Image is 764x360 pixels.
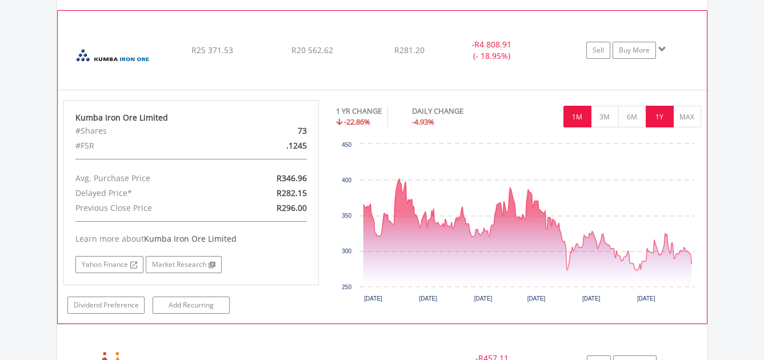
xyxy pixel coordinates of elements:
[336,138,701,310] svg: Interactive chart
[637,295,655,302] text: [DATE]
[191,45,233,55] span: R25 371.53
[67,123,233,138] div: #Shares
[673,106,701,127] button: MAX
[364,295,382,302] text: [DATE]
[75,256,143,273] a: Yahoo Finance
[67,201,233,215] div: Previous Close Price
[412,117,434,127] span: -4.93%
[146,256,222,273] a: Market Research
[419,295,438,302] text: [DATE]
[75,112,307,123] div: Kumba Iron Ore Limited
[144,233,237,244] span: Kumba Iron Ore Limited
[75,233,307,245] div: Learn more about
[342,248,351,254] text: 300
[618,106,646,127] button: 6M
[233,138,315,153] div: .1245
[582,295,601,302] text: [DATE]
[67,297,145,314] a: Dividend Preference
[394,45,425,55] span: R281.20
[336,138,701,310] div: Chart. Highcharts interactive chart.
[67,186,233,201] div: Delayed Price*
[474,295,493,302] text: [DATE]
[591,106,619,127] button: 3M
[277,202,307,213] span: R296.00
[646,106,674,127] button: 1Y
[67,138,233,153] div: #FSR
[527,295,546,302] text: [DATE]
[474,39,511,50] span: R4 808.91
[233,123,315,138] div: 73
[342,213,351,219] text: 350
[342,177,351,183] text: 400
[153,297,230,314] a: Add Recurring
[67,171,233,186] div: Avg. Purchase Price
[613,42,656,59] a: Buy More
[277,173,307,183] span: R346.96
[412,106,503,117] div: DAILY CHANGE
[277,187,307,198] span: R282.15
[586,42,610,59] a: Sell
[342,284,351,290] text: 250
[342,142,351,148] text: 450
[336,106,382,117] div: 1 YR CHANGE
[563,106,591,127] button: 1M
[63,25,162,87] img: EQU.ZA.KIO.png
[449,39,534,62] div: - (- 18.95%)
[344,117,370,127] span: -22.86%
[291,45,333,55] span: R20 562.62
